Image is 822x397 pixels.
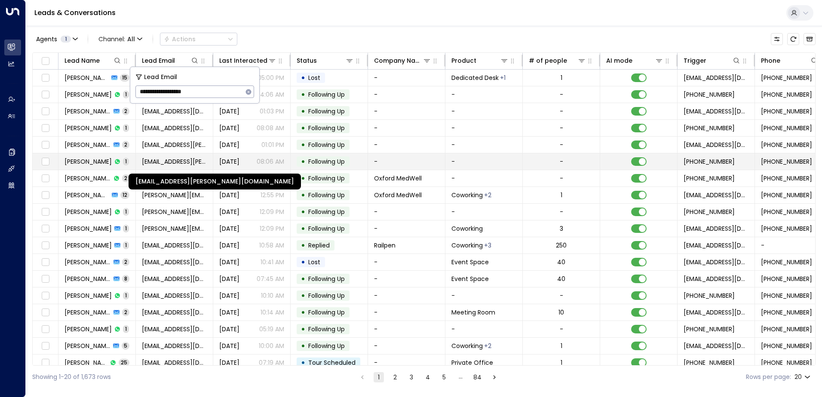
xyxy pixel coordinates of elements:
[529,55,586,66] div: # of people
[451,55,476,66] div: Product
[308,342,345,350] span: Following Up
[684,55,741,66] div: Trigger
[259,358,284,367] p: 07:19 AM
[308,224,345,233] span: Following Up
[390,372,400,382] button: Go to page 2
[684,258,748,266] span: Inamesser@aol.com
[308,174,345,183] span: Following Up
[219,291,239,300] span: Sep 15, 2025
[761,90,812,99] span: +33666570066
[561,342,562,350] div: 1
[746,373,791,382] label: Rows per page:
[374,174,422,183] span: Oxford MedWell
[144,72,177,82] span: Lead Email
[64,191,109,199] span: Laima Khan
[761,124,812,132] span: +447531112950
[40,274,51,284] span: Toggle select row
[368,354,445,371] td: -
[439,372,449,382] button: Go to page 5
[64,291,112,300] span: Ina Messer
[260,208,284,216] p: 12:09 PM
[368,321,445,337] td: -
[40,89,51,100] span: Toggle select row
[142,291,207,300] span: Inamesser@aol.com
[684,325,735,333] span: +447826216603
[455,372,466,382] div: …
[684,107,748,116] span: sales@newflex.com
[260,107,284,116] p: 01:03 PM
[374,55,431,66] div: Company Name
[297,55,317,66] div: Status
[219,140,239,149] span: Yesterday
[684,174,735,183] span: +447968931861
[684,291,735,300] span: +447824353242
[374,55,423,66] div: Company Name
[64,140,111,149] span: Richard Harrison
[261,191,284,199] p: 12:55 PM
[40,290,51,301] span: Toggle select row
[308,124,345,132] span: Following Up
[142,208,207,216] span: luca@circlemind.co
[308,73,320,82] span: Lost
[64,275,111,283] span: Ina Messer
[142,342,207,350] span: lawzarim@gmail.com
[64,157,112,166] span: Richard Harrison
[258,73,284,82] p: 05:00 PM
[445,137,523,153] td: -
[261,291,284,300] p: 10:10 AM
[64,55,100,66] div: Lead Name
[684,73,748,82] span: sales@newflex.com
[219,342,239,350] span: Yesterday
[40,240,51,251] span: Toggle select row
[308,140,345,149] span: Following Up
[451,308,495,317] span: Meeting Room
[40,324,51,335] span: Toggle select row
[606,55,632,66] div: AI mode
[123,325,129,333] span: 1
[301,238,305,253] div: •
[142,55,175,66] div: Lead Email
[259,325,284,333] p: 05:19 AM
[95,33,146,45] button: Channel:All
[560,325,563,333] div: -
[122,174,129,182] span: 2
[32,33,81,45] button: Agents1
[160,33,237,46] button: Actions
[40,106,51,117] span: Toggle select row
[122,258,129,266] span: 2
[219,358,239,367] span: Oct 04, 2025
[451,358,493,367] span: Private Office
[684,241,748,250] span: sales@newflex.com
[40,56,51,67] span: Toggle select all
[357,372,500,382] nav: pagination navigation
[684,342,748,350] span: sales@newflex.com
[368,103,445,119] td: -
[142,191,207,199] span: laima@oxford-medwell.co.uk
[64,258,111,266] span: Ina Messer
[761,308,812,317] span: +447826216603
[684,191,748,199] span: sales@newflex.com
[64,73,109,82] span: Vanessa Expert
[301,272,305,286] div: •
[301,171,305,186] div: •
[761,55,819,66] div: Phone
[761,107,812,116] span: +447531112950
[219,258,239,266] span: Yesterday
[368,220,445,237] td: -
[40,257,51,268] span: Toggle select row
[472,372,483,382] button: Go to page 84
[123,91,129,98] span: 1
[142,258,207,266] span: Inamesser@aol.com
[261,140,284,149] p: 01:01 PM
[40,190,51,201] span: Toggle select row
[308,258,320,266] span: Lost
[557,258,565,266] div: 40
[219,55,276,66] div: Last Interacted
[142,107,207,116] span: maddiedavies97@hotmail.co.uk
[684,208,735,216] span: +447344121682
[142,140,207,149] span: rich.harrison@icloud.com
[40,357,51,368] span: Toggle select row
[557,275,565,283] div: 40
[308,241,330,250] span: Replied
[787,33,799,45] span: Refresh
